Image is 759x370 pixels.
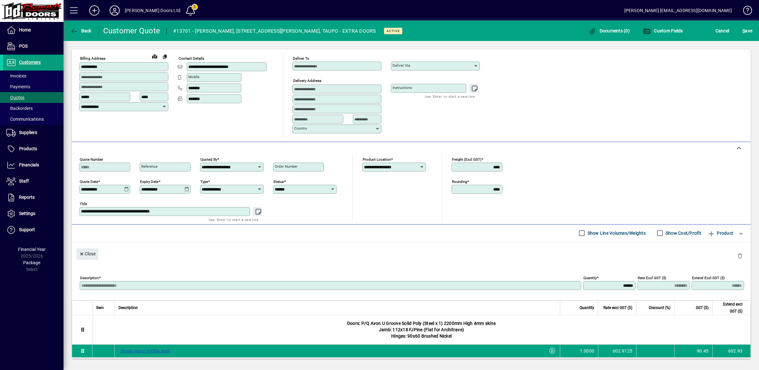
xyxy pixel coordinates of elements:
[742,28,745,33] span: S
[6,106,33,111] span: Backorders
[386,29,400,33] span: Active
[3,71,64,81] a: Invoices
[704,227,736,239] button: Product
[714,25,731,37] button: Cancel
[3,114,64,124] a: Communications
[393,63,410,68] mat-label: Deliver via
[452,157,481,161] mat-label: Freight (excl GST)
[580,348,594,354] span: 1.0000
[583,275,597,280] mat-label: Quantity
[19,195,35,200] span: Reports
[19,162,39,167] span: Financials
[104,5,125,16] button: Profile
[664,230,701,236] label: Show Cost/Profit
[150,51,160,61] a: View on map
[3,173,64,189] a: Staff
[19,44,28,49] span: POS
[692,275,725,280] mat-label: Extend excl GST ($)
[64,25,98,37] app-page-header-button: Back
[452,179,467,184] mat-label: Rounding
[294,126,307,131] mat-label: Country
[586,230,646,236] label: Show Line Volumes/Weights
[6,73,26,78] span: Invoices
[3,81,64,92] a: Payments
[6,84,30,89] span: Payments
[18,247,46,252] span: Financial Year
[674,345,712,357] td: 90.45
[649,304,670,311] span: Discount (%)
[80,179,98,184] mat-label: Quote date
[3,103,64,114] a: Backorders
[712,345,750,357] td: 602.93
[3,141,64,157] a: Products
[293,56,309,61] mat-label: Deliver To
[118,304,138,311] span: Description
[742,26,752,36] span: ave
[732,253,748,259] app-page-header-button: Delete
[6,117,44,122] span: Communications
[603,304,632,311] span: Rate excl GST ($)
[3,22,64,38] a: Home
[3,38,64,54] a: POS
[80,275,99,280] mat-label: Description
[602,348,632,354] div: 602.9125
[141,164,158,169] mat-label: Reference
[140,179,158,184] mat-label: Expiry date
[638,275,666,280] mat-label: Rate excl GST ($)
[19,211,35,216] span: Settings
[173,26,376,36] div: #13701 - [PERSON_NAME], [STREET_ADDRESS][PERSON_NAME], TAUPO - EXTRA DOORS
[3,206,64,222] a: Settings
[3,222,64,238] a: Support
[19,146,37,151] span: Products
[3,125,64,141] a: Suppliers
[118,347,172,355] label: Single Hung 1000w door
[19,27,31,32] span: Home
[19,178,29,184] span: Staff
[716,301,742,315] span: Extend excl GST ($)
[96,304,104,311] span: Item
[19,227,35,232] span: Support
[200,157,217,161] mat-label: Quoted by
[3,92,64,103] a: Quotes
[77,248,98,260] button: Close
[75,251,100,256] app-page-header-button: Close
[80,201,87,206] mat-label: Title
[425,93,475,100] mat-hint: Use 'Enter' to start a new line
[715,26,729,36] span: Cancel
[393,85,412,90] mat-label: Instructions
[3,190,64,205] a: Reports
[19,130,37,135] span: Suppliers
[23,260,40,265] span: Package
[70,28,91,33] span: Back
[84,5,104,16] button: Add
[200,179,208,184] mat-label: Type
[79,249,96,259] span: Close
[624,5,732,16] div: [PERSON_NAME] [EMAIL_ADDRESS][DOMAIN_NAME]
[80,157,103,161] mat-label: Quote number
[741,25,754,37] button: Save
[580,304,594,311] span: Quantity
[708,228,733,238] span: Product
[125,5,180,16] div: [PERSON_NAME] Doors Ltd
[6,95,24,100] span: Quotes
[588,28,630,33] span: Documents (0)
[69,25,93,37] button: Back
[275,164,298,169] mat-label: Order number
[103,26,160,36] div: Customer Quote
[92,315,750,344] div: Doors: P/Q Avon U Groove Solid Poly (Steel x 1) 2200mm High 4mm skins Jamb: 112x18 FJPine (Flat f...
[363,157,391,161] mat-label: Product location
[738,1,751,22] a: Knowledge Base
[188,75,199,79] mat-label: Mobile
[19,60,41,65] span: Customers
[160,51,170,62] button: Copy to Delivery address
[273,179,284,184] mat-label: Status
[643,28,683,33] span: Custom Fields
[696,304,709,311] span: GST ($)
[641,25,685,37] button: Custom Fields
[3,157,64,173] a: Financials
[587,25,631,37] button: Documents (0)
[732,248,748,264] button: Delete
[209,216,259,223] mat-hint: Use 'Enter' to start a new line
